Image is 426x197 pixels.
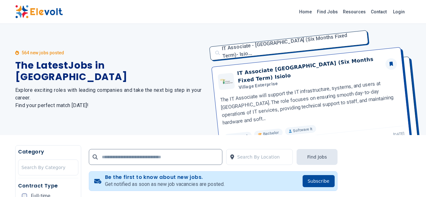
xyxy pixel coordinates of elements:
[105,174,225,180] h4: Be the first to know about new jobs.
[314,7,340,17] a: Find Jobs
[18,148,78,156] h5: Category
[297,7,314,17] a: Home
[18,182,78,190] h5: Contract Type
[15,86,206,109] h2: Explore exciting roles with leading companies and take the next big step in your career. Find you...
[368,7,389,17] a: Contact
[105,180,225,188] p: Get notified as soon as new job vacancies are posted.
[389,5,409,18] a: Login
[340,7,368,17] a: Resources
[303,175,335,187] button: Subscribe
[297,149,337,165] button: Find Jobs
[394,166,426,197] iframe: Chat Widget
[15,5,63,18] img: Elevolt
[22,50,64,56] p: 564 new jobs posted
[15,60,206,83] h1: The Latest Jobs in [GEOGRAPHIC_DATA]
